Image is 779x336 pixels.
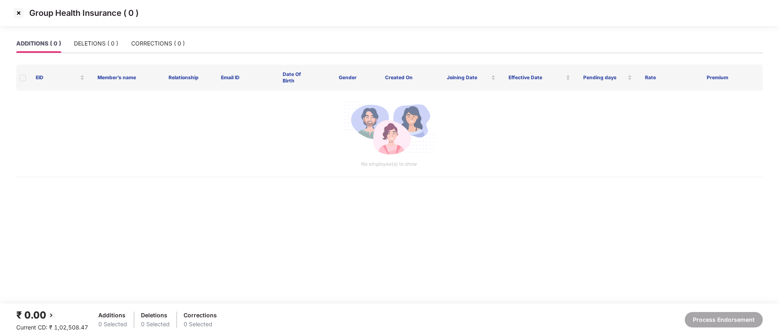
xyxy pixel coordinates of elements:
div: 0 Selected [141,320,170,329]
div: ADDITIONS ( 0 ) [16,39,61,48]
th: Rate [638,65,700,91]
div: DELETIONS ( 0 ) [74,39,118,48]
th: Relationship [153,65,214,91]
div: Corrections [184,311,217,320]
img: svg+xml;base64,PHN2ZyB4bWxucz0iaHR0cDovL3d3dy53My5vcmcvMjAwMC9zdmciIGlkPSJNdWx0aXBsZV9lbXBsb3llZS... [344,97,435,160]
th: Created On [379,65,440,91]
th: Email ID [214,65,276,91]
th: Effective Date [502,65,577,91]
img: svg+xml;base64,PHN2ZyBpZD0iQmFjay0yMHgyMCIgeG1sbnM9Imh0dHA6Ly93d3cudzMub3JnLzIwMDAvc3ZnIiB3aWR0aD... [46,310,56,320]
div: Additions [98,311,127,320]
div: ₹ 0.00 [16,308,88,323]
th: Premium [700,65,762,91]
span: Effective Date [509,74,564,81]
div: CORRECTIONS ( 0 ) [131,39,185,48]
th: Pending days [577,65,638,91]
span: Current CD: ₹ 1,02,508.47 [16,324,88,331]
div: 0 Selected [184,320,217,329]
th: EID [29,65,91,91]
p: Group Health Insurance ( 0 ) [29,8,138,18]
img: svg+xml;base64,PHN2ZyBpZD0iQ3Jvc3MtMzJ4MzIiIHhtbG5zPSJodHRwOi8vd3d3LnczLm9yZy8yMDAwL3N2ZyIgd2lkdG... [12,7,25,20]
span: Joining Date [447,74,489,81]
th: Date Of Birth [276,65,317,91]
div: 0 Selected [98,320,127,329]
th: Gender [317,65,379,91]
button: Process Endorsement [685,312,763,327]
div: Deletions [141,311,170,320]
th: Joining Date [440,65,502,91]
span: EID [36,74,78,81]
span: Pending days [583,74,626,81]
p: No employee(s) to show [23,160,755,168]
th: Member’s name [91,65,153,91]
